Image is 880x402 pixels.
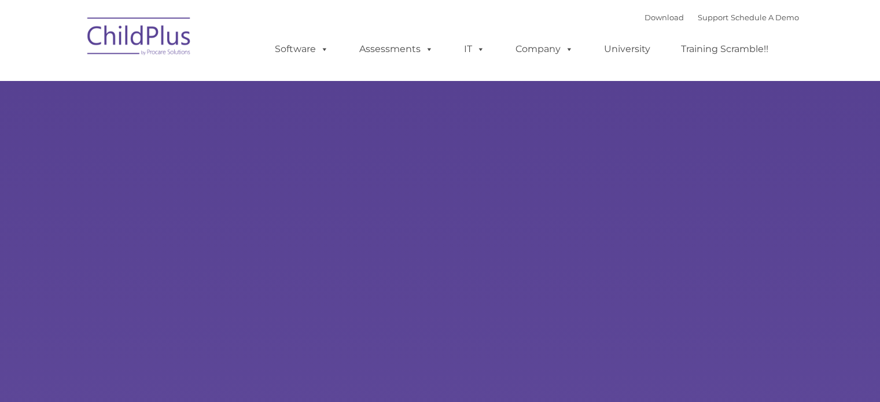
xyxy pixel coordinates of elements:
[504,38,585,61] a: Company
[698,13,728,22] a: Support
[452,38,496,61] a: IT
[731,13,799,22] a: Schedule A Demo
[645,13,799,22] font: |
[263,38,340,61] a: Software
[348,38,445,61] a: Assessments
[669,38,780,61] a: Training Scramble!!
[592,38,662,61] a: University
[82,9,197,67] img: ChildPlus by Procare Solutions
[645,13,684,22] a: Download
